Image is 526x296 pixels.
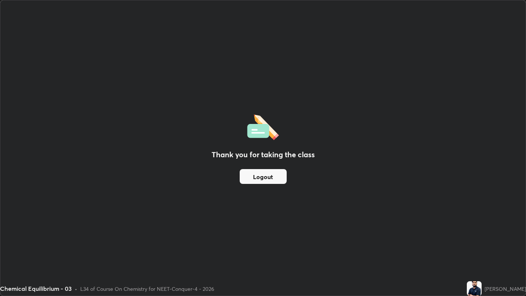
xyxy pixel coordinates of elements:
img: offlineFeedback.1438e8b3.svg [247,112,279,140]
div: [PERSON_NAME] [485,285,526,293]
button: Logout [240,169,287,184]
div: L34 of Course On Chemistry for NEET-Conquer-4 - 2026 [80,285,214,293]
h2: Thank you for taking the class [212,149,315,160]
img: d3afc91c8d51471cb35968126d237139.jpg [467,281,482,296]
div: • [75,285,77,293]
